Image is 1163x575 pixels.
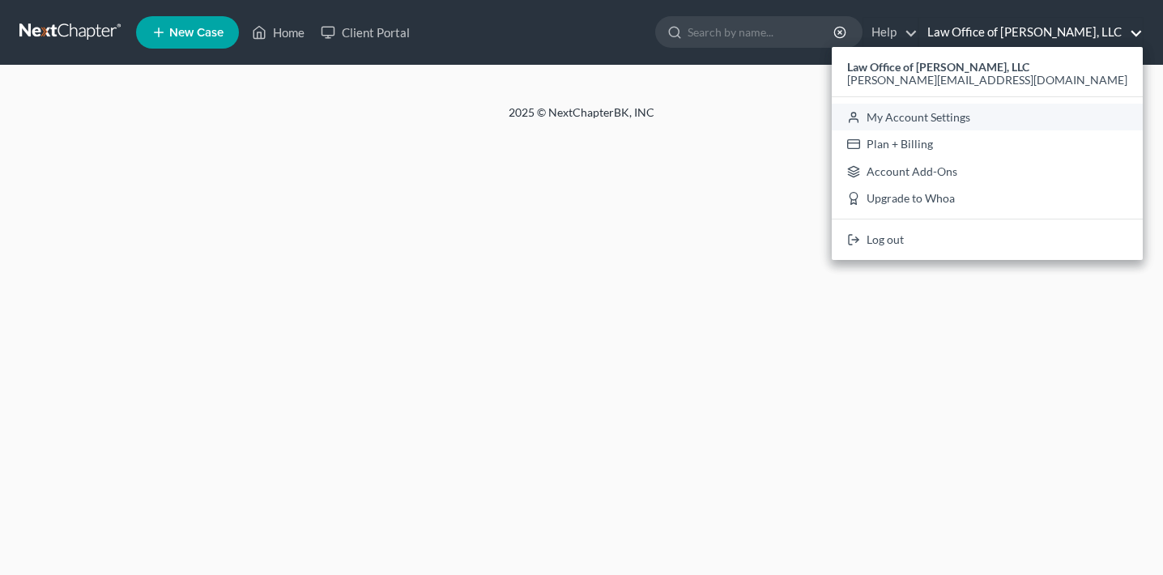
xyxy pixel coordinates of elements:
a: Account Add-Ons [832,158,1143,185]
a: Home [244,18,313,47]
div: Law Office of [PERSON_NAME], LLC [832,47,1143,260]
a: Help [863,18,918,47]
a: My Account Settings [832,104,1143,131]
span: New Case [169,27,224,39]
div: 2025 © NextChapterBK, INC [120,104,1043,134]
a: Law Office of [PERSON_NAME], LLC [919,18,1143,47]
span: [PERSON_NAME][EMAIL_ADDRESS][DOMAIN_NAME] [847,73,1127,87]
a: Log out [832,226,1143,253]
a: Upgrade to Whoa [832,185,1143,213]
input: Search by name... [688,17,836,47]
strong: Law Office of [PERSON_NAME], LLC [847,60,1029,74]
a: Plan + Billing [832,130,1143,158]
a: Client Portal [313,18,418,47]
